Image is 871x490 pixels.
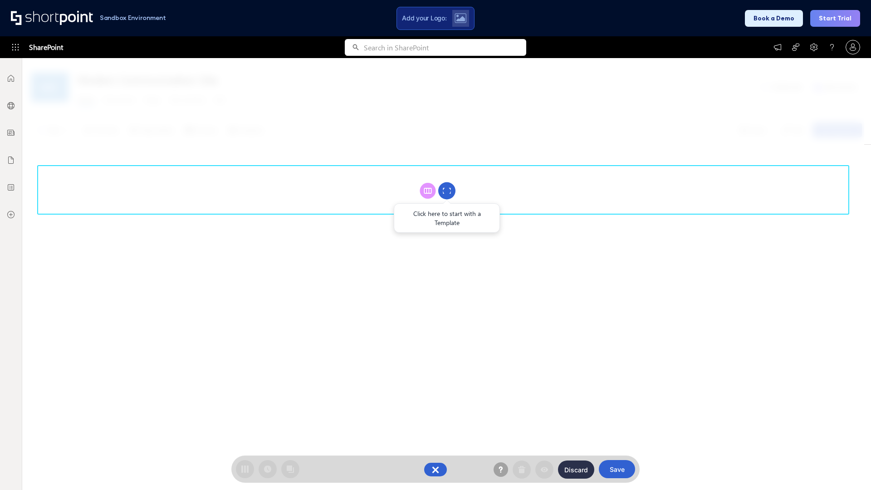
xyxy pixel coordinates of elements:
[29,36,63,58] span: SharePoint
[599,460,635,478] button: Save
[745,10,803,27] button: Book a Demo
[708,385,871,490] iframe: Chat Widget
[810,10,860,27] button: Start Trial
[402,14,446,22] span: Add your Logo:
[100,15,166,20] h1: Sandbox Environment
[364,39,526,56] input: Search in SharePoint
[455,13,466,23] img: Upload logo
[558,461,594,479] button: Discard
